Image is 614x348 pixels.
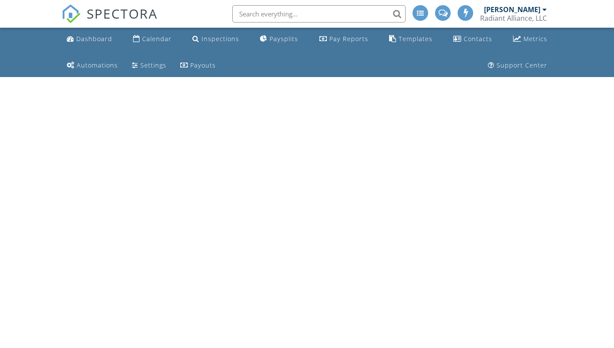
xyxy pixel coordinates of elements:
[484,5,540,14] div: [PERSON_NAME]
[232,5,406,23] input: Search everything...
[62,4,81,23] img: The Best Home Inspection Software - Spectora
[189,31,243,47] a: Inspections
[190,61,216,69] div: Payouts
[257,31,302,47] a: Paysplits
[63,58,121,74] a: Automations (Basic)
[201,35,239,43] div: Inspections
[270,35,298,43] div: Paysplits
[140,61,166,69] div: Settings
[329,35,368,43] div: Pay Reports
[484,58,551,74] a: Support Center
[316,31,372,47] a: Pay Reports
[142,35,172,43] div: Calendar
[77,61,118,69] div: Automations
[87,4,158,23] span: SPECTORA
[510,31,551,47] a: Metrics
[464,35,492,43] div: Contacts
[399,35,432,43] div: Templates
[62,12,158,30] a: SPECTORA
[480,14,547,23] div: Radiant Alliance, LLC
[450,31,496,47] a: Contacts
[177,58,219,74] a: Payouts
[76,35,112,43] div: Dashboard
[497,61,547,69] div: Support Center
[130,31,175,47] a: Calendar
[386,31,436,47] a: Templates
[128,58,170,74] a: Settings
[523,35,547,43] div: Metrics
[63,31,116,47] a: Dashboard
